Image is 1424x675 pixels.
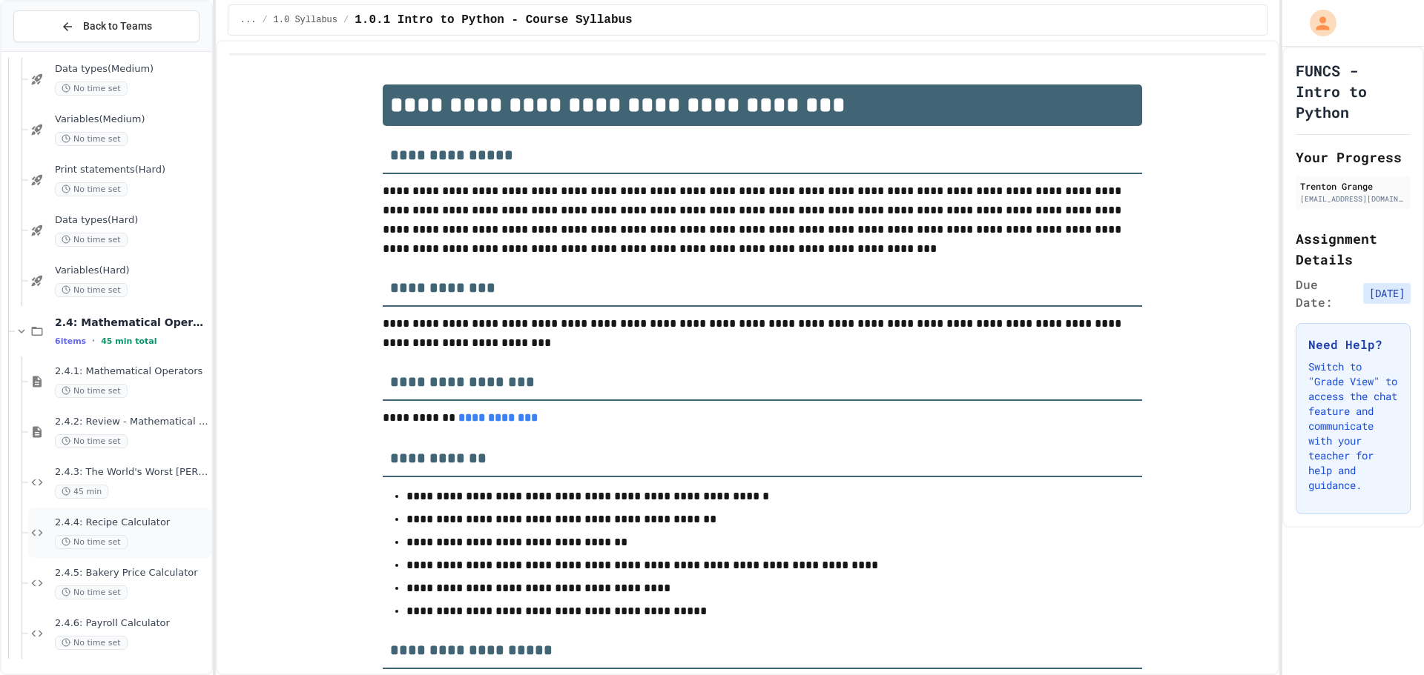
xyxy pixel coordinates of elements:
[55,585,128,599] span: No time set
[55,516,208,529] span: 2.4.4: Recipe Calculator
[55,63,208,76] span: Data types(Medium)
[55,316,208,329] span: 2.4: Mathematical Operators
[55,416,208,428] span: 2.4.2: Review - Mathematical Operators
[1300,179,1406,193] div: Trenton Grange
[55,113,208,126] span: Variables(Medium)
[55,233,128,247] span: No time set
[92,335,95,347] span: •
[55,485,108,499] span: 45 min
[83,19,152,34] span: Back to Teams
[262,14,267,26] span: /
[1308,336,1398,353] h3: Need Help?
[55,636,128,650] span: No time set
[55,384,128,398] span: No time set
[1296,60,1411,122] h1: FUNCS - Intro to Python
[55,214,208,227] span: Data types(Hard)
[1296,228,1411,270] h2: Assignment Details
[1308,359,1398,493] p: Switch to "Grade View" to access the chat feature and communicate with your teacher for help and ...
[55,434,128,448] span: No time set
[1294,6,1340,40] div: My Account
[55,283,128,297] span: No time set
[1300,193,1406,205] div: [EMAIL_ADDRESS][DOMAIN_NAME]
[343,14,349,26] span: /
[55,535,128,549] span: No time set
[55,164,208,176] span: Print statements(Hard)
[55,365,208,378] span: 2.4.1: Mathematical Operators
[55,617,208,630] span: 2.4.6: Payroll Calculator
[55,132,128,146] span: No time set
[101,336,156,346] span: 45 min total
[55,182,128,196] span: No time set
[55,567,208,579] span: 2.4.5: Bakery Price Calculator
[274,14,337,26] span: 1.0 Syllabus
[55,265,208,277] span: Variables(Hard)
[13,10,200,42] button: Back to Teams
[1363,283,1411,304] span: [DATE]
[1296,147,1411,167] h2: Your Progress
[55,82,128,96] span: No time set
[1296,276,1357,311] span: Due Date:
[55,336,86,346] span: 6 items
[55,466,208,479] span: 2.4.3: The World's Worst [PERSON_NAME] Market
[355,11,632,29] span: 1.0.1 Intro to Python - Course Syllabus
[240,14,257,26] span: ...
